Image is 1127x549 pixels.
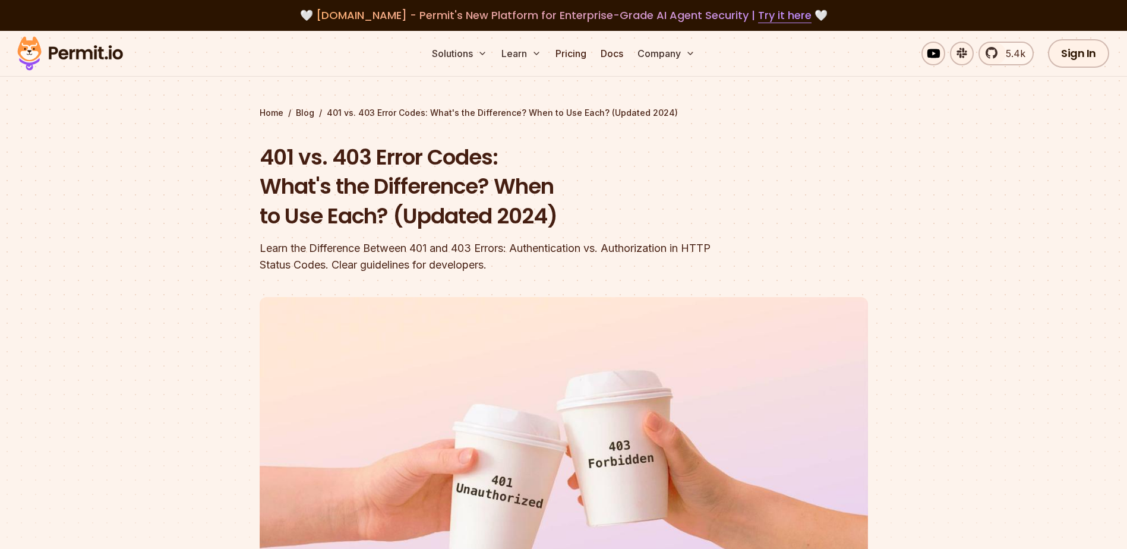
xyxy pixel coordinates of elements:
[29,7,1098,24] div: 🤍 🤍
[596,42,628,65] a: Docs
[978,42,1034,65] a: 5.4k
[999,46,1025,61] span: 5.4k
[551,42,591,65] a: Pricing
[633,42,700,65] button: Company
[296,107,314,119] a: Blog
[497,42,546,65] button: Learn
[12,33,128,74] img: Permit logo
[260,107,868,119] div: / /
[260,240,716,273] div: Learn the Difference Between 401 and 403 Errors: Authentication vs. Authorization in HTTP Status ...
[316,8,812,23] span: [DOMAIN_NAME] - Permit's New Platform for Enterprise-Grade AI Agent Security |
[260,107,283,119] a: Home
[260,143,716,231] h1: 401 vs. 403 Error Codes: What's the Difference? When to Use Each? (Updated 2024)
[1048,39,1109,68] a: Sign In
[758,8,812,23] a: Try it here
[427,42,492,65] button: Solutions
